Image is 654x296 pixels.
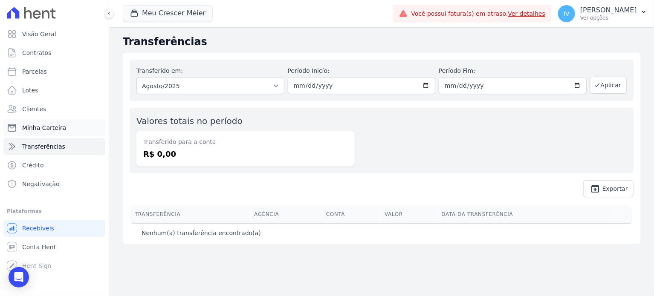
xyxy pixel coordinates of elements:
a: Negativação [3,175,105,193]
a: unarchive Exportar [583,180,634,197]
th: Conta [323,206,381,223]
div: Open Intercom Messenger [9,267,29,287]
th: Transferência [131,206,251,223]
a: Transferências [3,138,105,155]
span: Visão Geral [22,30,56,38]
th: Data da Transferência [438,206,616,223]
span: Recebíveis [22,224,54,233]
span: Lotes [22,86,38,95]
dd: R$ 0,00 [143,148,348,160]
span: Você possui fatura(s) em atraso. [411,9,545,18]
dt: Transferido para a conta [143,138,348,147]
a: Lotes [3,82,105,99]
label: Período Fim: [439,66,587,75]
a: Clientes [3,101,105,118]
span: Parcelas [22,67,47,76]
span: IV [564,11,570,17]
p: Nenhum(a) transferência encontrado(a) [142,229,261,237]
span: Transferências [22,142,65,151]
a: Ver detalhes [508,10,546,17]
th: Valor [381,206,438,223]
span: Negativação [22,180,60,188]
i: unarchive [590,184,601,194]
a: Parcelas [3,63,105,80]
span: Minha Carteira [22,124,66,132]
span: Conta Hent [22,243,56,251]
span: Exportar [602,186,628,191]
div: Plataformas [7,206,102,216]
span: Clientes [22,105,46,113]
th: Agência [251,206,323,223]
a: Contratos [3,44,105,61]
p: [PERSON_NAME] [580,6,637,14]
button: Aplicar [590,77,627,94]
a: Conta Hent [3,239,105,256]
p: Ver opções [580,14,637,21]
label: Transferido em: [136,67,183,74]
a: Crédito [3,157,105,174]
a: Minha Carteira [3,119,105,136]
button: Meu Crescer Méier [123,5,213,21]
label: Valores totais no período [136,116,243,126]
button: IV [PERSON_NAME] Ver opções [551,2,654,26]
a: Recebíveis [3,220,105,237]
label: Período Inicío: [288,66,436,75]
span: Contratos [22,49,51,57]
span: Crédito [22,161,44,170]
a: Visão Geral [3,26,105,43]
h2: Transferências [123,34,640,49]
